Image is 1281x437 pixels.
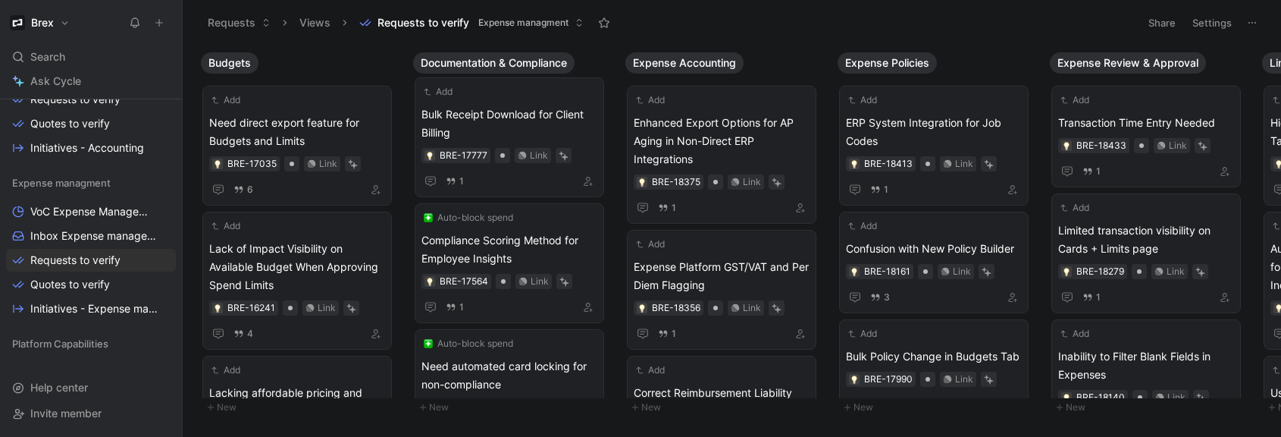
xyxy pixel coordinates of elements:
span: Expense Accounting [633,55,736,71]
span: Enhanced Export Options for AP Aging in Non-Direct ERP Integrations [634,114,810,168]
div: 💡 [1061,266,1072,277]
span: Quotes to verify [30,116,110,131]
div: Link [319,156,337,171]
span: Compliance Scoring Method for Employee Insights [421,231,597,268]
div: Link [743,174,761,190]
div: Link [531,274,549,289]
button: ❇️Auto-block spend [421,336,515,351]
button: Expense Review & Approval [1050,52,1206,74]
span: Requests to verify [30,92,121,107]
button: 💡 [212,303,223,313]
img: 💡 [637,304,647,313]
span: Auto-block spend [437,210,513,225]
div: BRE-17990 [864,372,913,387]
span: Bulk Policy Change in Budgets Tab [846,347,1022,366]
a: AddLack of Impact Visibility on Available Budget When Approving Spend LimitsLink4 [202,212,392,350]
a: Quotes to verify [6,273,176,296]
div: BRE-18356 [652,300,700,316]
span: Help center [30,381,88,394]
button: 💡 [1061,140,1072,151]
div: BRE-18413 [864,156,913,171]
div: BRE-18279 [1076,264,1124,279]
span: 6 [247,185,253,194]
button: Expense Accounting [625,52,744,74]
div: 💡 [637,303,647,313]
button: 💡 [849,374,860,385]
button: New [1050,398,1250,417]
a: Requests to verify [6,88,176,111]
span: ERP System Integration for Job Codes [846,114,1022,150]
button: Expense Policies [838,52,937,74]
button: 💡 [212,159,223,169]
button: Add [1058,93,1092,108]
button: 1 [867,397,891,413]
div: 💡 [849,266,860,277]
a: Quotes to verify [6,112,176,135]
span: Lacking affordable pricing and diverse options [209,384,385,420]
button: ❇️Auto-block spend [421,210,515,225]
button: 1 [443,299,467,316]
a: ❇️Auto-block spendCompliance Scoring Method for Employee InsightsLink1 [415,203,604,323]
a: Initiatives - Accounting [6,137,176,159]
div: BRE-18140 [1076,390,1125,405]
div: Expense managment [6,171,176,194]
span: 1 [1096,293,1101,302]
div: Link [1169,138,1187,153]
button: 1 [1079,289,1104,306]
button: Budgets [201,52,258,74]
button: 💡 [849,159,860,169]
a: AddNeed direct export feature for Budgets and LimitsLink6 [202,86,392,206]
button: 💡 [424,150,435,161]
a: Ask Cycle [6,70,176,93]
button: Add [1058,200,1092,215]
div: BRE-17564 [440,274,488,289]
div: Search [6,46,176,68]
a: AddBulk Policy Change in Budgets TabLink1 [839,319,1029,421]
button: BrexBrex [6,12,74,33]
span: Auto-block spend [437,336,513,351]
a: AddERP System Integration for Job CodesLink1 [839,86,1029,206]
div: Expense Review & ApprovalNew [1044,46,1256,424]
span: Expense managment [478,15,568,30]
a: Requests to verify [6,249,176,272]
img: ❇️ [424,213,433,222]
button: Share [1142,12,1182,33]
button: 💡 [637,177,647,187]
div: Documentation & ComplianceNew [407,46,619,424]
span: Platform Capabilities [12,336,108,351]
button: Add [1058,326,1092,341]
span: Initiatives - Expense management [30,301,158,316]
button: 1 [443,173,467,190]
img: 💡 [425,278,434,287]
button: Add [846,326,879,341]
h1: Brex [31,16,54,30]
div: Link [953,264,971,279]
button: Documentation & Compliance [413,52,575,74]
button: 💡 [1061,392,1072,403]
div: Expense AccountingNew [619,46,832,424]
div: BRE-16241 [227,300,275,316]
span: Inability to Filter Blank Fields in Expenses [1058,347,1234,384]
img: 💡 [213,304,222,313]
button: Add [209,93,243,108]
span: Expense Policies [845,55,929,71]
button: New [838,398,1038,417]
div: Link [1167,264,1185,279]
img: 💡 [850,376,859,385]
span: 1 [459,177,464,186]
span: Budgets [208,55,251,71]
img: 💡 [1062,394,1071,403]
div: Link [743,300,761,316]
a: AddTransaction Time Entry NeededLink1 [1051,86,1241,187]
img: 💡 [425,152,434,161]
button: 3 [867,289,893,306]
img: 💡 [850,268,859,277]
span: VoC Expense Management [30,204,155,219]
